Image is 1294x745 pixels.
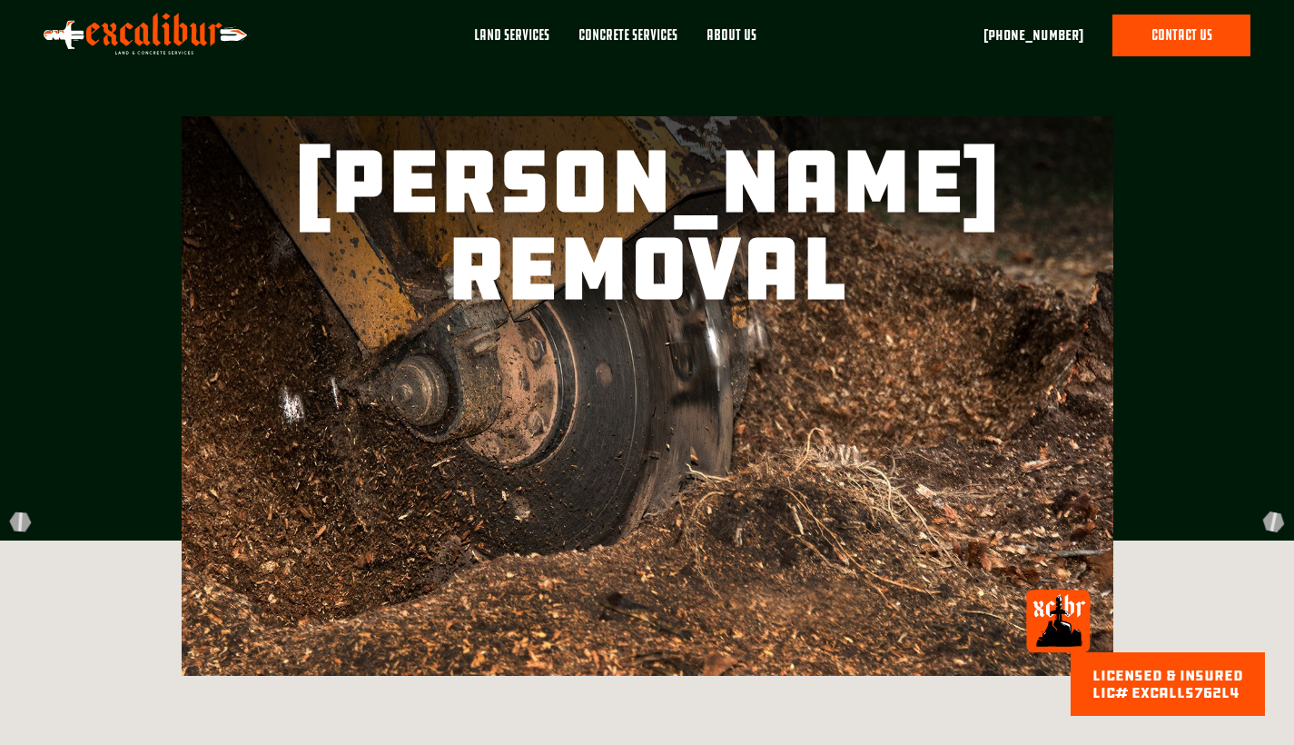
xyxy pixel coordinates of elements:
a: [PHONE_NUMBER] [983,25,1083,46]
h1: [PERSON_NAME] Removal [228,138,1066,313]
a: About Us [692,15,771,71]
div: About Us [706,25,756,45]
div: licensed & Insured lic# EXCALLS762L4 [1092,667,1243,701]
a: contact us [1112,15,1250,56]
